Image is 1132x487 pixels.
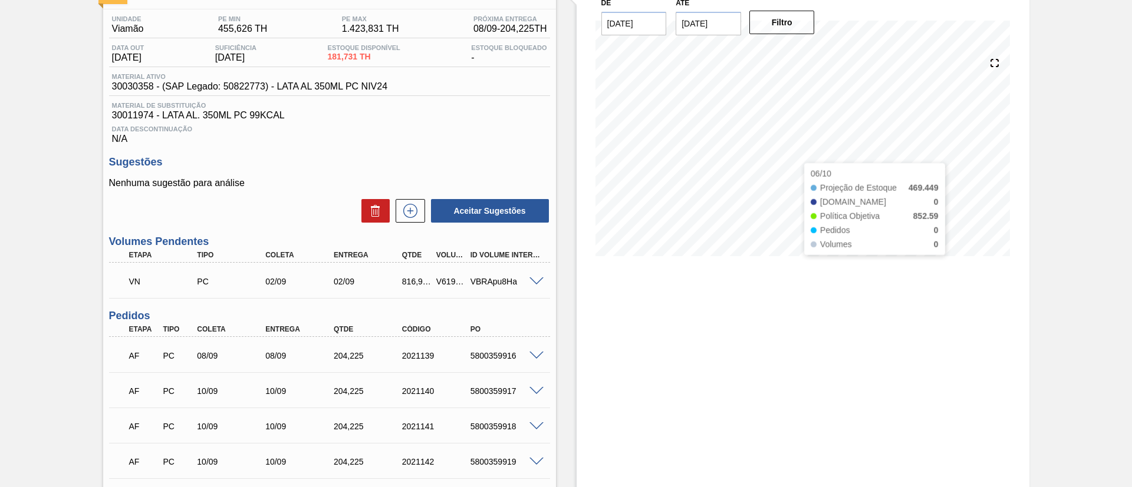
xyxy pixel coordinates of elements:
div: 204,225 [331,351,407,360]
h3: Sugestões [109,156,550,168]
div: Coleta [194,325,271,333]
div: Pedido de Compra [194,277,271,286]
div: 10/09/2025 [262,386,339,396]
h3: Pedidos [109,310,550,322]
p: AF [129,422,159,431]
div: Pedido de Compra [160,422,195,431]
div: 02/09/2025 [262,277,339,286]
input: dd/mm/yyyy [676,12,741,35]
div: N/A [109,121,550,144]
span: PE MIN [218,15,267,22]
p: AF [129,457,159,466]
div: Pedido de Compra [160,386,195,396]
div: 5800359919 [468,457,544,466]
div: 2021140 [399,386,476,396]
span: Data out [112,44,144,51]
span: Viamão [112,24,144,34]
div: Pedido de Compra [160,351,195,360]
div: Entrega [331,251,407,259]
p: AF [129,351,159,360]
div: 5800359917 [468,386,544,396]
div: 10/09/2025 [194,386,271,396]
button: Filtro [749,11,815,34]
div: Coleta [262,251,339,259]
span: PE MAX [342,15,399,22]
p: Nenhuma sugestão para análise [109,178,550,188]
span: [DATE] [112,52,144,63]
div: Tipo [160,325,195,333]
p: AF [129,386,159,396]
h3: Volumes Pendentes [109,236,550,248]
button: Aceitar Sugestões [431,199,549,223]
div: 08/09/2025 [194,351,271,360]
span: Suficiência [215,44,256,51]
span: Material de Substituição [112,102,547,109]
span: 1.423,831 TH [342,24,399,34]
div: 10/09/2025 [194,422,271,431]
div: Aguardando Faturamento [126,378,162,404]
div: VBRApu8Ha [468,277,544,286]
span: 181,731 TH [328,52,400,61]
div: Código [399,325,476,333]
div: 2021142 [399,457,476,466]
div: 5800359918 [468,422,544,431]
div: 10/09/2025 [262,422,339,431]
div: Volume de Negociação [126,269,203,294]
span: Data Descontinuação [112,125,547,132]
span: Próxima Entrega [473,15,547,22]
div: 02/09/2025 [331,277,407,286]
div: Aguardando Faturamento [126,343,162,369]
div: PO [468,325,544,333]
div: 08/09/2025 [262,351,339,360]
div: 2021139 [399,351,476,360]
div: 204,225 [331,457,407,466]
span: Material ativo [112,73,388,80]
div: Etapa [126,251,203,259]
span: 08/09 - 204,225 TH [473,24,547,34]
div: Qtde [331,325,407,333]
div: Nova sugestão [390,199,425,223]
div: V619996 [433,277,469,286]
span: 30011974 - LATA AL. 350ML PC 99KCAL [112,110,547,121]
span: [DATE] [215,52,256,63]
div: Volume Portal [433,251,469,259]
div: Entrega [262,325,339,333]
div: Qtde [399,251,435,259]
div: Aguardando Faturamento [126,413,162,439]
div: 816,900 [399,277,435,286]
span: 30030358 - (SAP Legado: 50822773) - LATA AL 350ML PC NIV24 [112,81,388,92]
div: 10/09/2025 [262,457,339,466]
p: VN [129,277,200,286]
span: Estoque Bloqueado [471,44,547,51]
div: Id Volume Interno [468,251,544,259]
div: 204,225 [331,422,407,431]
div: - [468,44,549,63]
div: Etapa [126,325,162,333]
span: Unidade [112,15,144,22]
div: 2021141 [399,422,476,431]
div: Pedido de Compra [160,457,195,466]
div: 204,225 [331,386,407,396]
div: Excluir Sugestões [356,199,390,223]
input: dd/mm/yyyy [601,12,667,35]
div: Aceitar Sugestões [425,198,550,224]
span: Estoque Disponível [328,44,400,51]
div: 10/09/2025 [194,457,271,466]
span: 455,626 TH [218,24,267,34]
div: 5800359916 [468,351,544,360]
div: Tipo [194,251,271,259]
div: Aguardando Faturamento [126,449,162,475]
